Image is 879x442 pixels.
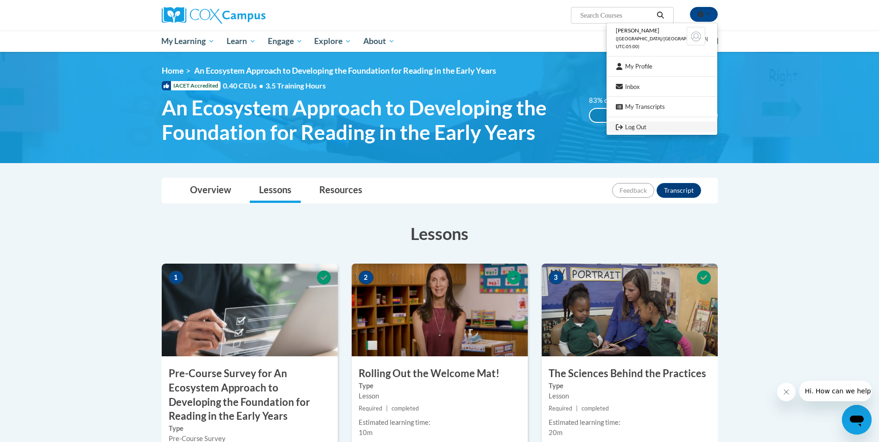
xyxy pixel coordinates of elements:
img: Cox Campus [162,7,266,24]
span: Learn [227,36,256,47]
label: 83% complete [589,95,642,106]
img: Course Image [542,264,718,356]
span: About [363,36,395,47]
label: Type [549,381,711,391]
iframe: Message from company [799,381,872,401]
div: Estimated learning time: [549,417,711,428]
a: Home [162,66,183,76]
span: ([GEOGRAPHIC_DATA]/[GEOGRAPHIC_DATA] UTC-05:00) [616,36,708,49]
a: Cox Campus [162,7,338,24]
span: completed [582,405,609,412]
span: 2 [359,271,373,284]
span: | [386,405,388,412]
button: Account Settings [690,7,718,22]
h3: Rolling Out the Welcome Mat! [352,366,528,381]
span: | [576,405,578,412]
img: Course Image [352,264,528,356]
a: Engage [262,31,309,52]
span: 1 [169,271,183,284]
span: 20m [549,429,563,436]
h3: The Sciences Behind the Practices [542,366,718,381]
a: Logout [607,121,717,133]
iframe: Button to launch messaging window [842,405,872,435]
a: My Profile [607,61,717,72]
div: Main menu [148,31,732,52]
a: My Learning [156,31,221,52]
span: Engage [268,36,303,47]
a: My Transcripts [607,101,717,113]
span: • [259,81,263,90]
span: 0.40 CEUs [223,81,266,91]
span: 3 [549,271,563,284]
a: About [357,31,401,52]
a: Lessons [250,178,301,203]
iframe: Close message [777,383,796,401]
button: Search [653,10,667,21]
a: Resources [310,178,372,203]
span: Required [359,405,382,412]
img: Course Image [162,264,338,356]
div: Lesson [549,391,711,401]
h3: Pre-Course Survey for An Ecosystem Approach to Developing the Foundation for Reading in the Early... [162,366,338,423]
input: Search Courses [579,10,653,21]
span: An Ecosystem Approach to Developing the Foundation for Reading in the Early Years [162,95,575,145]
div: Lesson [359,391,521,401]
h3: Lessons [162,222,718,245]
span: An Ecosystem Approach to Developing the Foundation for Reading in the Early Years [194,66,496,76]
span: 3.5 Training Hours [266,81,326,90]
span: completed [392,405,419,412]
button: Feedback [612,183,654,198]
span: [PERSON_NAME] [616,27,659,34]
a: Learn [221,31,262,52]
div: Estimated learning time: [359,417,521,428]
button: Transcript [657,183,701,198]
span: My Learning [161,36,215,47]
span: 10m [359,429,373,436]
span: Explore [314,36,351,47]
span: Hi. How can we help? [6,6,75,14]
a: Overview [181,178,240,203]
label: Type [359,381,521,391]
div: 83% complete [590,109,695,122]
a: Inbox [607,81,717,93]
span: Required [549,405,572,412]
label: Type [169,423,331,434]
span: IACET Accredited [162,81,221,90]
img: Learner Profile Avatar [687,27,705,45]
a: Explore [308,31,357,52]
